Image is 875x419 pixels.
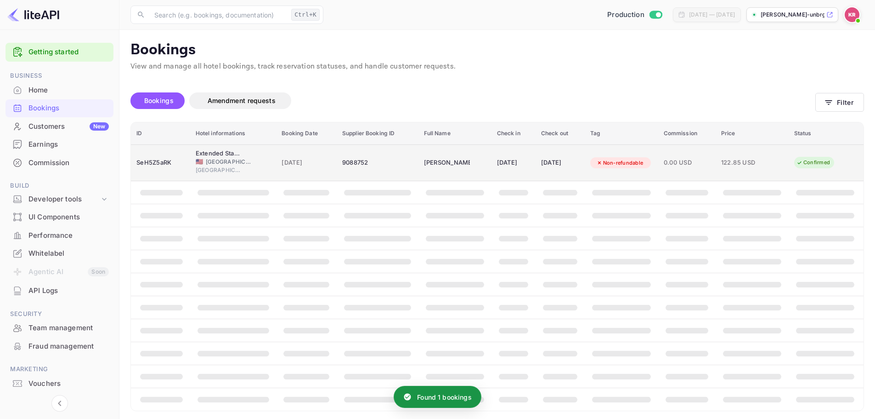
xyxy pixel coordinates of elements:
div: Non-refundable [590,157,649,169]
th: Booking Date [276,122,337,145]
div: Customers [28,121,109,132]
th: Full Name [418,122,491,145]
div: Fraud management [28,341,109,352]
a: CustomersNew [6,118,113,135]
span: 0.00 USD [664,158,710,168]
div: 9088752 [342,155,413,170]
div: Team management [6,319,113,337]
th: Commission [658,122,716,145]
th: Hotel informations [190,122,277,145]
div: SeH5Z5aRK [136,155,185,170]
img: LiteAPI logo [7,7,59,22]
input: Search (e.g. bookings, documentation) [149,6,288,24]
a: Performance [6,227,113,244]
a: UI Components [6,208,113,225]
th: Check out [536,122,585,145]
div: Extended Stay America Suites Atlanta Marietta Windy Hill [196,149,242,158]
div: Earnings [28,139,109,150]
p: Found 1 bookings [417,392,471,402]
th: ID [131,122,190,145]
div: Commission [6,154,113,172]
span: Security [6,309,113,319]
span: [GEOGRAPHIC_DATA] [206,158,252,166]
span: Amendment requests [208,97,276,104]
th: Status [789,122,864,145]
div: [DATE] — [DATE] [689,11,735,19]
th: Supplier Booking ID [337,122,418,145]
div: Getting started [6,43,113,62]
div: account-settings tabs [130,92,815,109]
a: Fraud management [6,338,113,355]
div: Developer tools [28,194,100,205]
div: Vouchers [28,379,109,389]
div: Jarius Byrd [424,155,470,170]
div: Fraud management [6,338,113,356]
p: Bookings [130,41,864,59]
p: View and manage all hotel bookings, track reservation statuses, and handle customer requests. [130,61,864,72]
div: New [90,122,109,131]
div: Performance [28,230,109,241]
button: Collapse navigation [51,395,68,412]
a: Getting started [28,47,109,57]
p: [PERSON_NAME]-unbrg.[PERSON_NAME]... [761,11,824,19]
span: [DATE] [282,158,331,168]
a: Team management [6,319,113,336]
div: Ctrl+K [291,9,320,21]
div: [DATE] [497,155,530,170]
div: API Logs [28,286,109,296]
span: Business [6,71,113,81]
div: Developer tools [6,191,113,207]
span: Build [6,181,113,191]
div: Team management [28,323,109,333]
span: [GEOGRAPHIC_DATA] [196,166,242,174]
div: Whitelabel [28,248,109,259]
img: Kobus Roux [845,7,859,22]
div: Switch to Sandbox mode [604,10,666,20]
div: Home [28,85,109,96]
a: Bookings [6,99,113,116]
th: Price [716,122,789,145]
th: Check in [491,122,536,145]
div: UI Components [28,212,109,223]
div: UI Components [6,208,113,226]
div: Commission [28,158,109,168]
a: Earnings [6,136,113,153]
a: Home [6,81,113,98]
span: Production [607,10,644,20]
button: Filter [815,93,864,112]
div: Home [6,81,113,99]
a: Commission [6,154,113,171]
table: booking table [131,122,864,411]
div: CustomersNew [6,118,113,136]
span: 122.85 USD [721,158,767,168]
div: API Logs [6,282,113,300]
a: Vouchers [6,375,113,392]
th: Tag [585,122,658,145]
div: [DATE] [541,155,579,170]
span: Bookings [144,97,174,104]
div: Bookings [6,99,113,117]
div: Confirmed [790,157,836,168]
a: API Logs [6,282,113,299]
span: Marketing [6,364,113,374]
span: United States of America [196,159,203,165]
a: Whitelabel [6,245,113,262]
div: Bookings [28,103,109,114]
div: Whitelabel [6,245,113,263]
